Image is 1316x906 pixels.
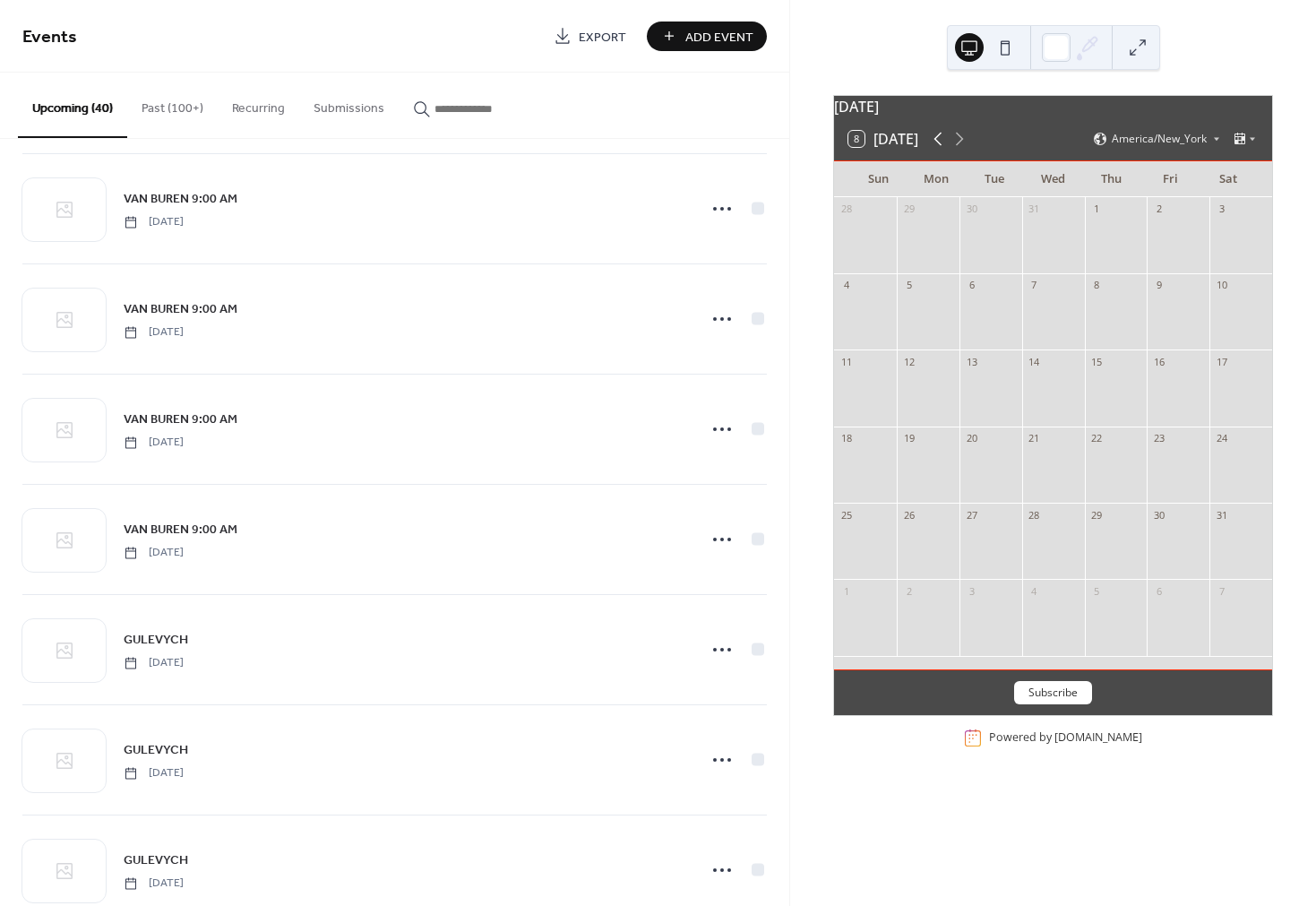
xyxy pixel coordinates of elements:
[124,521,237,539] span: VAN BUREN 9:00 AM
[1028,279,1041,292] div: 7
[1028,584,1041,598] div: 4
[579,28,626,47] span: Export
[1141,161,1200,197] div: Fri
[124,739,188,760] a: GULEVYCH
[299,73,399,136] button: Submissions
[124,876,184,892] span: [DATE]
[839,355,853,368] div: 11
[1028,203,1041,216] div: 31
[1215,355,1228,368] div: 17
[124,631,188,650] span: GULEVYCH
[18,73,127,138] button: Upcoming (40)
[902,508,916,522] div: 26
[1028,355,1041,368] div: 14
[989,730,1142,746] div: Powered by
[1152,508,1165,522] div: 30
[1215,584,1228,598] div: 7
[124,851,188,870] span: GULEVYCH
[1200,161,1258,197] div: Sat
[124,214,184,230] span: [DATE]
[1090,203,1104,216] div: 1
[966,161,1024,197] div: Tue
[965,432,978,445] div: 20
[124,300,237,319] span: VAN BUREN 9:00 AM
[1014,681,1092,704] button: Subscribe
[218,73,299,136] button: Recurring
[1028,508,1041,522] div: 28
[848,161,907,197] div: Sun
[685,28,753,47] span: Add Event
[1090,584,1104,598] div: 5
[1082,161,1140,197] div: Thu
[540,22,640,51] a: Export
[1112,134,1207,144] span: America/New_York
[1024,161,1082,197] div: Wed
[1028,432,1041,445] div: 21
[842,126,925,151] button: 8[DATE]
[839,432,853,445] div: 18
[1090,355,1104,368] div: 15
[902,279,916,292] div: 5
[1152,279,1165,292] div: 9
[1215,279,1228,292] div: 10
[965,203,978,216] div: 30
[1054,730,1142,746] a: [DOMAIN_NAME]
[124,629,188,650] a: GULEVYCH
[965,355,978,368] div: 13
[1090,432,1104,445] div: 22
[1152,203,1165,216] div: 2
[124,409,237,429] a: VAN BUREN 9:00 AM
[124,741,188,760] span: GULEVYCH
[124,410,237,429] span: VAN BUREN 9:00 AM
[839,203,853,216] div: 28
[902,355,916,368] div: 12
[1215,432,1228,445] div: 24
[124,324,184,341] span: [DATE]
[907,161,966,197] div: Mon
[902,584,916,598] div: 2
[1152,355,1165,368] div: 16
[1215,203,1228,216] div: 3
[902,203,916,216] div: 29
[124,519,237,539] a: VAN BUREN 9:00 AM
[124,188,237,209] a: VAN BUREN 9:00 AM
[127,73,218,136] button: Past (100+)
[647,22,767,51] button: Add Event
[1152,584,1165,598] div: 6
[124,190,237,209] span: VAN BUREN 9:00 AM
[839,584,853,598] div: 1
[902,432,916,445] div: 19
[1090,279,1104,292] div: 8
[965,279,978,292] div: 6
[124,850,188,870] a: GULEVYCH
[124,765,184,781] span: [DATE]
[124,435,184,451] span: [DATE]
[1215,508,1228,522] div: 31
[124,298,237,319] a: VAN BUREN 9:00 AM
[124,545,184,561] span: [DATE]
[965,508,978,522] div: 27
[965,584,978,598] div: 3
[124,655,184,671] span: [DATE]
[1152,432,1165,445] div: 23
[1090,508,1104,522] div: 29
[839,279,853,292] div: 4
[22,20,77,55] span: Events
[839,508,853,522] div: 25
[834,96,1272,117] div: [DATE]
